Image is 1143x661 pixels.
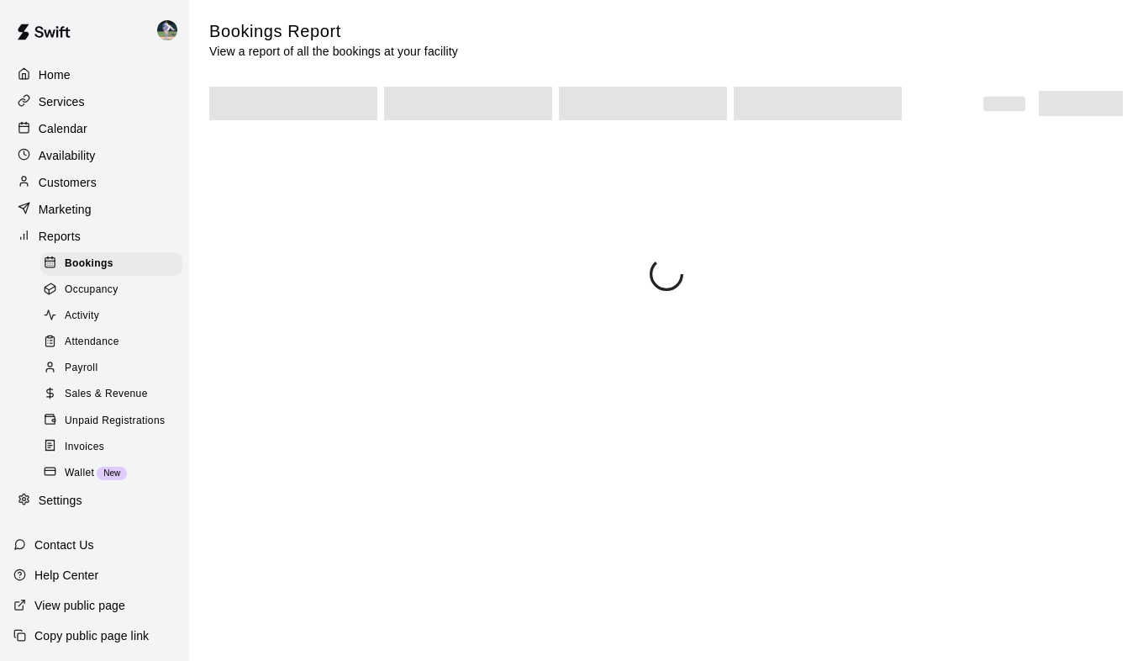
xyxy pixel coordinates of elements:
a: Reports [13,224,176,249]
span: Sales & Revenue [65,386,148,403]
span: Activity [65,308,99,325]
span: Invoices [65,439,104,456]
p: Calendar [39,120,87,137]
a: Marketing [13,197,176,222]
p: Reports [39,228,81,245]
a: Calendar [13,116,176,141]
img: Chad Bell [157,20,177,40]
p: Services [39,93,85,110]
span: Attendance [65,334,119,351]
a: Settings [13,489,176,514]
p: Marketing [39,201,92,218]
div: Chad Bell [154,13,189,47]
p: Help Center [34,567,98,584]
div: Occupancy [40,278,182,302]
a: Activity [40,304,189,330]
a: WalletNew [40,460,189,486]
p: Availability [39,147,96,164]
a: Services [13,89,176,114]
div: Unpaid Registrations [40,410,182,433]
p: Settings [39,492,82,509]
span: Wallet [65,465,94,482]
a: Bookings [40,251,189,277]
a: Availability [13,143,176,168]
a: Unpaid Registrations [40,408,189,434]
a: Invoices [40,434,189,460]
div: Activity [40,304,182,328]
a: Payroll [40,356,189,382]
div: Sales & Revenue [40,383,182,406]
span: Unpaid Registrations [65,413,165,430]
div: Bookings [40,252,182,276]
p: Customers [39,174,97,191]
h5: Bookings Report [209,20,458,43]
a: Sales & Revenue [40,382,189,408]
p: View public page [34,597,125,614]
span: New [97,468,127,478]
div: Invoices [40,436,182,459]
a: Customers [13,170,176,195]
p: View a report of all the bookings at your facility [209,43,458,60]
a: Attendance [40,330,189,356]
div: WalletNew [40,462,182,485]
p: Home [39,66,71,83]
div: Payroll [40,357,182,380]
p: Contact Us [34,537,94,553]
span: Payroll [65,360,97,377]
p: Copy public page link [34,627,149,644]
span: Bookings [65,256,113,272]
a: Home [13,62,176,87]
div: Attendance [40,330,182,354]
a: Occupancy [40,277,189,303]
span: Occupancy [65,282,119,299]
